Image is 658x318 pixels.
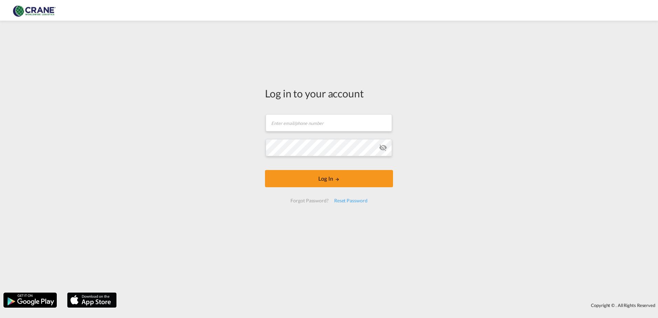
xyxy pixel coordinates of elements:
[3,292,57,308] img: google.png
[10,3,57,18] img: 374de710c13411efa3da03fd754f1635.jpg
[120,299,658,311] div: Copyright © . All Rights Reserved
[288,194,331,207] div: Forgot Password?
[331,194,370,207] div: Reset Password
[265,86,393,100] div: Log in to your account
[265,170,393,187] button: LOGIN
[379,144,387,152] md-icon: icon-eye-off
[266,114,392,131] input: Enter email/phone number
[66,292,117,308] img: apple.png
